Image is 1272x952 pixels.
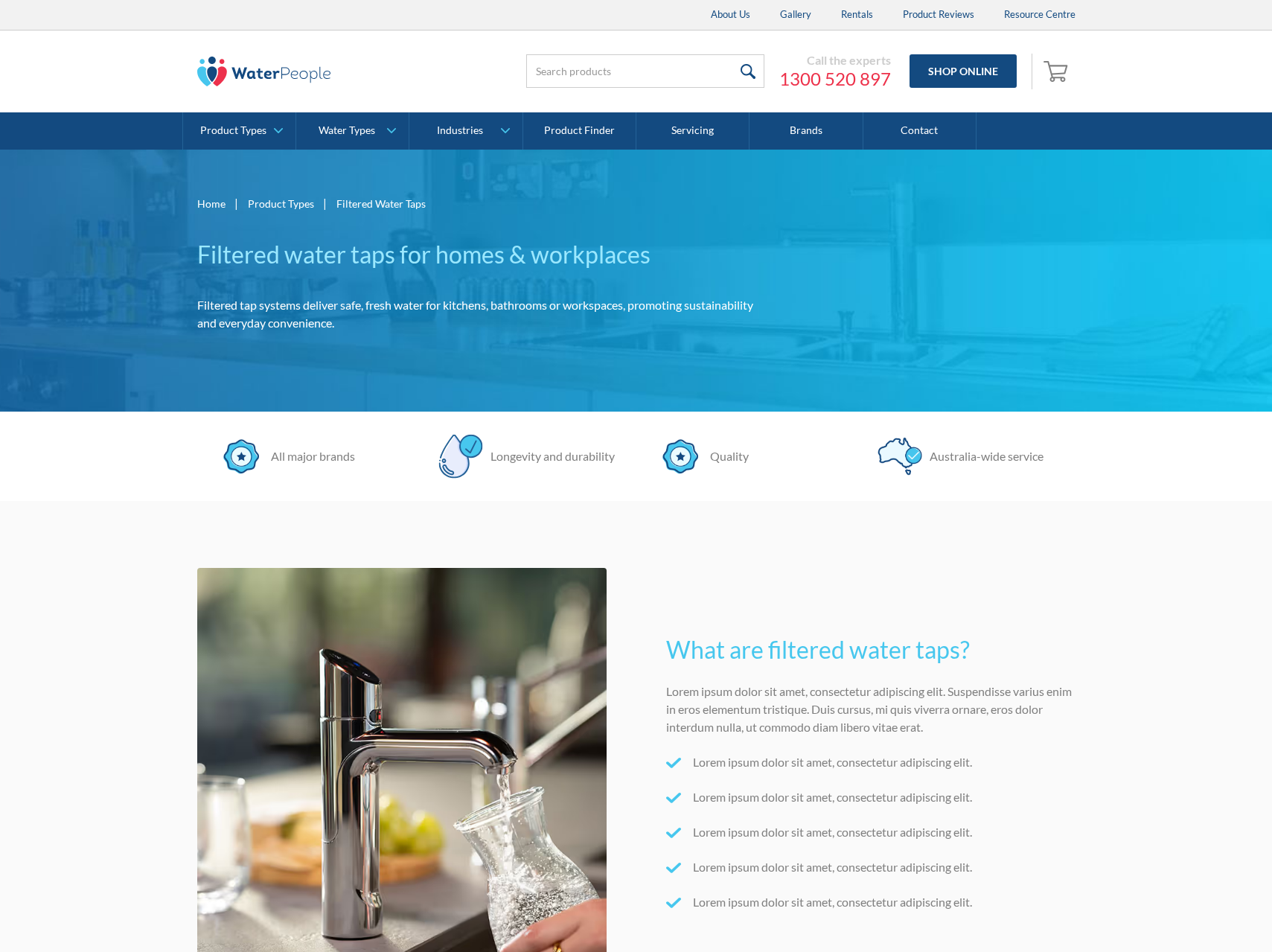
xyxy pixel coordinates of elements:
div: Quality [703,447,749,465]
div: | [233,194,240,212]
input: Search products [526,54,764,88]
a: Open empty cart [1040,54,1076,89]
h1: Filtered water taps for homes & workplaces [197,237,769,272]
div: Filtered Water Taps [336,196,426,211]
div: Industries [437,124,483,137]
a: Industries [409,112,522,150]
img: shopping cart [1044,59,1072,83]
div: Australia-wide service [922,447,1044,465]
div: Longevity and durability [483,447,615,465]
p: Lorem ipsum dolor sit amet, consectetur adipiscing elit. [693,823,972,841]
a: Servicing [636,112,750,150]
div: | [322,194,329,212]
p: Lorem ipsum dolor sit amet, consectetur adipiscing elit. [693,893,972,911]
div: All major brands [263,447,355,465]
img: The Water People [197,57,331,86]
a: 1300 520 897 [779,68,891,90]
a: Product Types [183,112,295,150]
h2: What are filtered water taps? [666,632,1076,668]
div: Call the experts [779,53,891,68]
a: Home [197,196,226,211]
a: Brands [750,112,863,150]
p: Lorem ipsum dolor sit amet, consectetur adipiscing elit. [693,788,972,806]
a: Water Types [296,112,409,150]
p: Lorem ipsum dolor sit amet, consectetur adipiscing elit. Suspendisse varius enim in eros elementu... [666,683,1076,736]
a: Contact [863,112,977,150]
p: Lorem ipsum dolor sit amet, consectetur adipiscing elit. [693,858,972,876]
a: Product Finder [523,112,636,150]
a: Product Types [248,196,314,211]
div: Water Types [319,124,375,137]
a: Shop Online [910,54,1017,88]
p: Filtered tap systems deliver safe, fresh water for kitchens, bathrooms or workspaces, promoting s... [197,296,769,332]
p: Lorem ipsum dolor sit amet, consectetur adipiscing elit. [693,753,972,771]
div: Product Types [200,124,266,137]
